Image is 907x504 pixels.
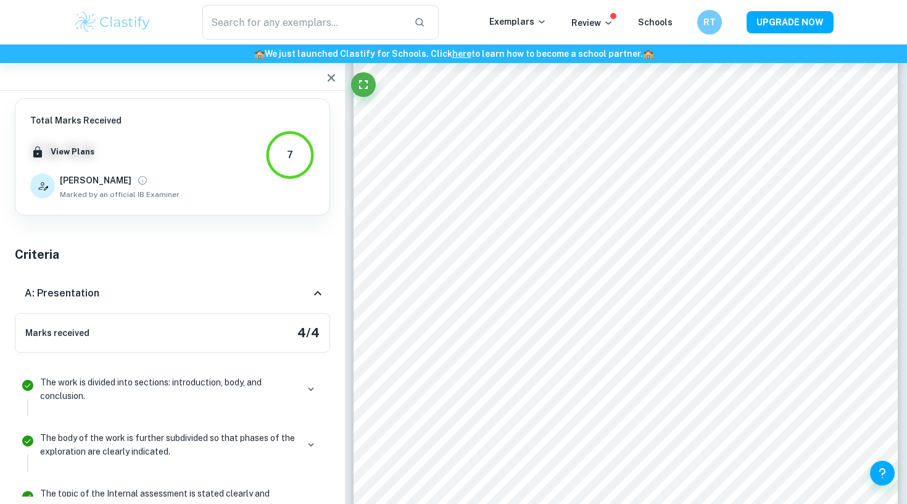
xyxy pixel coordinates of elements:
h6: A: Presentation [25,286,99,301]
span: 🏫 [254,49,265,59]
h6: Marks received [25,326,89,340]
svg: Correct [20,378,35,393]
span: Marked by an official IB Examiner [60,189,180,200]
div: 7 [287,148,293,162]
button: Help and Feedback [870,461,895,485]
span: 🏫 [643,49,653,59]
input: Search for any exemplars... [202,5,404,40]
h6: [PERSON_NAME] [60,174,131,187]
svg: Correct [20,489,35,504]
svg: Correct [20,434,35,448]
button: RT [697,10,722,35]
button: UPGRADE NOW [747,11,834,33]
p: The work is divided into sections: introduction, body, and conclusion. [40,376,297,403]
h6: RT [703,15,717,29]
button: View Plans [48,143,97,161]
h6: We just launched Clastify for Schools. Click to learn how to become a school partner. [2,47,905,61]
a: here [452,49,471,59]
a: Schools [638,17,673,27]
img: Clastify logo [73,10,152,35]
h6: Total Marks Received [30,114,180,127]
p: Review [571,16,613,30]
p: Exemplars [489,15,547,28]
p: The body of the work is further subdivided so that phases of the exploration are clearly indicated. [40,431,297,458]
div: A: Presentation [15,274,330,313]
h5: 4 / 4 [297,324,320,342]
button: Fullscreen [351,72,376,97]
button: View full profile [134,172,151,189]
h5: Criteria [15,245,330,264]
